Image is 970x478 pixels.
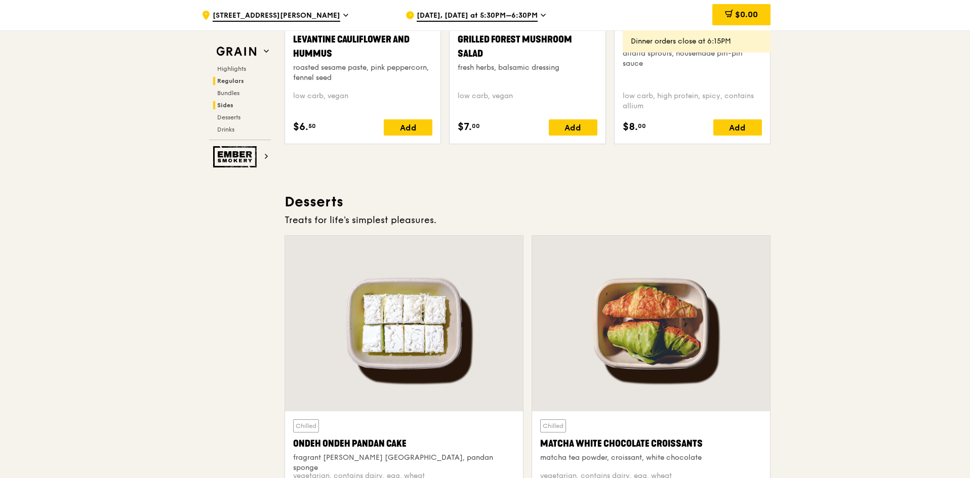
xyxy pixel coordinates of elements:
img: Ember Smokery web logo [213,146,260,167]
span: Sides [217,102,233,109]
span: $6. [293,119,308,135]
div: Grilled Forest Mushroom Salad [458,32,597,61]
span: [STREET_ADDRESS][PERSON_NAME] [213,11,340,22]
span: $0.00 [735,10,758,19]
span: Highlights [217,65,246,72]
div: fragrant [PERSON_NAME] [GEOGRAPHIC_DATA], pandan sponge [293,453,515,473]
div: low carb, vegan [458,91,597,111]
div: Treats for life's simplest pleasures. [285,213,771,227]
div: Matcha White Chocolate Croissants [540,437,762,451]
div: Chilled [540,419,566,432]
div: Chilled [293,419,319,432]
div: Add [384,119,432,136]
span: $7. [458,119,472,135]
div: low carb, vegan [293,91,432,111]
span: 50 [308,122,316,130]
h3: Desserts [285,193,771,211]
span: Drinks [217,126,234,133]
span: 00 [472,122,480,130]
span: Regulars [217,77,244,84]
div: Ondeh Ondeh Pandan Cake [293,437,515,451]
div: roasted sesame paste, pink peppercorn, fennel seed [293,63,432,83]
div: Add [549,119,597,136]
img: Grain web logo [213,42,260,61]
div: Add [713,119,762,136]
span: $8. [623,119,638,135]
span: [DATE], [DATE] at 5:30PM–6:30PM [417,11,538,22]
span: Desserts [217,114,240,121]
div: fresh herbs, balsamic dressing [458,63,597,73]
div: low carb, high protein, spicy, contains allium [623,91,762,111]
div: alfalfa sprouts, housemade piri-piri sauce [623,49,762,69]
span: 00 [638,122,646,130]
span: Bundles [217,90,239,97]
div: matcha tea powder, croissant, white chocolate [540,453,762,463]
div: Levantine Cauliflower and Hummus [293,32,432,61]
div: Dinner orders close at 6:15PM [631,36,762,47]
